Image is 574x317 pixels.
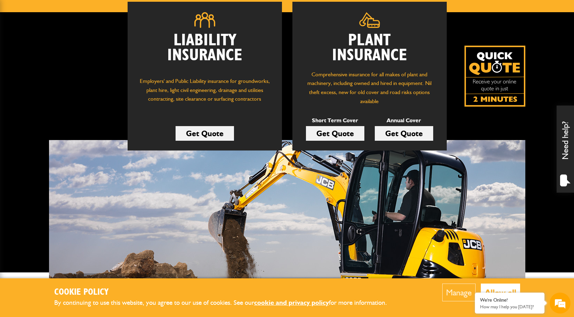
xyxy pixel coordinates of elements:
a: Get Quote [176,126,234,141]
button: Allow all [481,284,520,301]
a: Get your insurance quote isn just 2-minutes [464,46,525,107]
h2: Cookie Policy [54,287,398,298]
img: Quick Quote [464,46,525,107]
p: Short Term Cover [306,116,364,125]
div: Need help? [557,106,574,193]
a: Get Quote [306,126,364,141]
button: Manage [442,284,476,301]
a: Get Quote [375,126,433,141]
p: How may I help you today? [480,304,539,309]
p: Employers' and Public Liability insurance for groundworks, plant hire, light civil engineering, d... [138,77,272,110]
p: Annual Cover [375,116,433,125]
a: cookie and privacy policy [254,299,329,307]
h2: Plant Insurance [303,33,436,63]
h2: Liability Insurance [138,33,272,70]
p: By continuing to use this website, you agree to our use of cookies. See our for more information. [54,297,398,308]
p: Plant and liability insurance for makes and models... [58,277,172,306]
p: Comprehensive insurance for all makes of plant and machinery, including owned and hired in equipm... [303,70,436,106]
div: We're Online! [480,297,539,303]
